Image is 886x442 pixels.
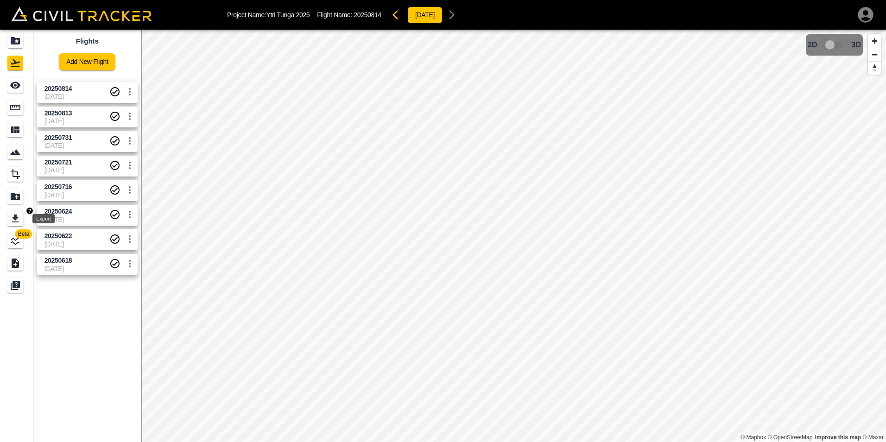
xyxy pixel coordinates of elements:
[317,11,381,19] p: Flight Name:
[868,34,881,48] button: Zoom in
[141,30,886,442] canvas: Map
[11,7,152,21] img: Civil Tracker
[868,48,881,61] button: Zoom out
[768,434,813,441] a: OpenStreetMap
[407,6,443,24] button: [DATE]
[815,434,861,441] a: Map feedback
[740,434,766,441] a: Mapbox
[821,36,848,54] span: 3D model not uploaded yet
[868,61,881,75] button: Reset bearing to north
[862,434,884,441] a: Maxar
[808,41,817,49] span: 2D
[852,41,861,49] span: 3D
[227,11,310,19] p: Project Name: Ytri Tunga 2025
[32,214,55,223] div: Export
[354,11,381,19] span: 20250814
